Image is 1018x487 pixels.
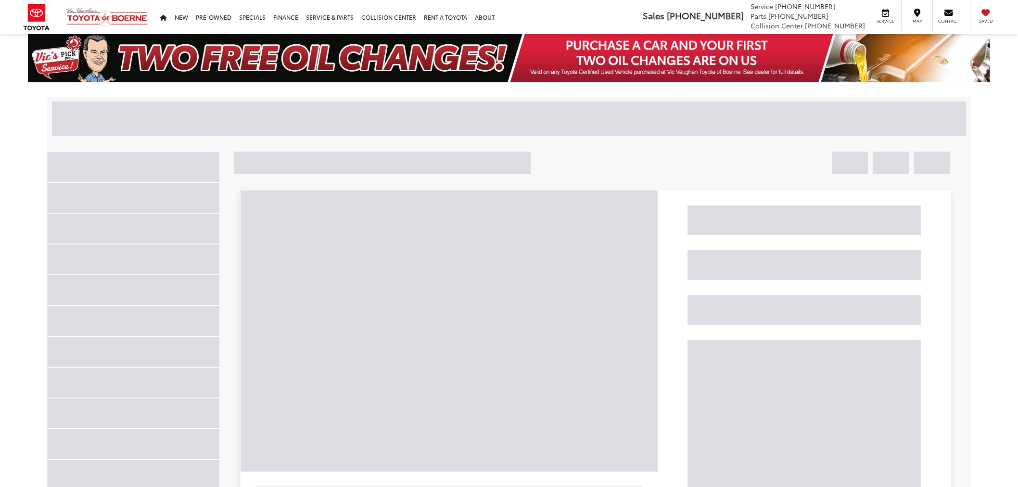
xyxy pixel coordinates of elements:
[28,34,990,82] img: Two Free Oil Change Vic Vaughan Toyota of Boerne Boerne TX
[775,1,835,11] span: [PHONE_NUMBER]
[975,18,996,24] span: Saved
[768,11,828,21] span: [PHONE_NUMBER]
[751,21,803,30] span: Collision Center
[751,11,766,21] span: Parts
[938,18,959,24] span: Contact
[906,18,928,24] span: Map
[751,1,773,11] span: Service
[875,18,896,24] span: Service
[667,9,744,22] span: [PHONE_NUMBER]
[805,21,865,30] span: [PHONE_NUMBER]
[643,9,664,22] span: Sales
[66,7,148,27] img: Vic Vaughan Toyota of Boerne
